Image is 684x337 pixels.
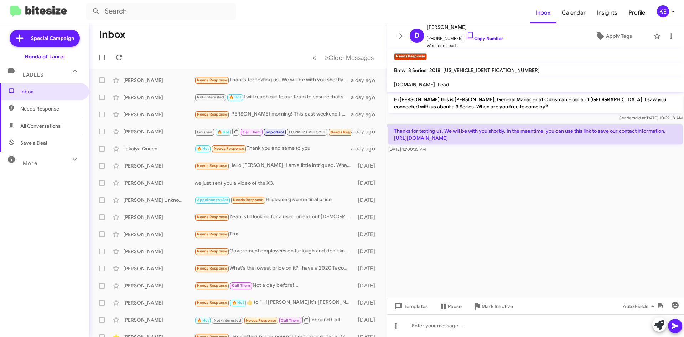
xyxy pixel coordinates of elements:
div: [PERSON_NAME] [123,214,195,221]
div: [DATE] [354,214,381,221]
div: ​👍​ to “ Hi [PERSON_NAME] it's [PERSON_NAME] at Ourisman Honda of Laurel. I saw you've been in to... [195,298,354,307]
button: Pause [434,300,467,313]
div: [PERSON_NAME] [123,265,195,272]
span: [PHONE_NUMBER] [427,31,503,42]
div: a day ago [351,128,381,135]
span: D [414,30,420,41]
span: All Conversations [20,122,61,129]
div: [PERSON_NAME] [123,111,195,118]
div: a day ago [351,77,381,84]
span: Needs Response [246,318,276,323]
span: Important [266,130,284,134]
div: [DATE] [354,179,381,187]
div: Honda of Laurel [25,53,65,60]
div: [PERSON_NAME] [123,162,195,169]
span: Lead [438,81,449,88]
span: Needs Response [20,105,81,112]
span: Finished [197,130,213,134]
div: [PERSON_NAME] Unknown [123,196,195,204]
span: [DATE] 12:00:35 PM [388,147,426,152]
button: Apply Tags [577,30,650,42]
span: [PERSON_NAME] [427,23,503,31]
a: Copy Number [466,36,503,41]
div: [PERSON_NAME] [123,77,195,84]
span: Needs Response [197,232,227,236]
div: [DATE] [354,282,381,289]
span: Needs Response [197,78,227,82]
span: 2018 [429,67,440,73]
span: [US_VEHICLE_IDENTIFICATION_NUMBER] [443,67,540,73]
a: Special Campaign [10,30,80,47]
div: Yeah, still looking for a used one about [DEMOGRAPHIC_DATA] less than 50,000 miles all-wheel-driv... [195,213,354,221]
span: Needs Response [330,130,361,134]
span: Sender [DATE] 10:29:18 AM [619,115,683,121]
span: Apply Tags [606,30,632,42]
div: [PERSON_NAME] morning! This past weekend I purchased a Honda Ridgeline from you all! [PERSON_NAME... [195,110,351,118]
span: Inbox [20,88,81,95]
div: Thanks for texting us. We will be with you shortly. In the meantime, you can use this link to sav... [195,76,351,84]
span: Special Campaign [31,35,74,42]
div: [PERSON_NAME] [123,299,195,306]
div: [DATE] [354,162,381,169]
button: Previous [308,50,321,65]
div: Not a day before!... [195,281,354,290]
div: Hi please give me final price [195,196,354,204]
div: a day ago [351,145,381,152]
span: Auto Fields [623,300,657,313]
span: FORMER EMPLOYEE [289,130,326,134]
span: » [325,53,328,62]
span: Needs Response [197,163,227,168]
span: Templates [393,300,428,313]
span: Needs Response [197,283,227,288]
button: Next [320,50,378,65]
div: Inbound Call [195,315,354,324]
span: Weekend Leads [427,42,503,49]
p: Thanks for texting us. We will be with you shortly. In the meantime, you can use this link to sav... [388,124,683,144]
a: Calendar [556,2,591,23]
div: I will reach out to our team to ensure that someone contacts you promptly. [195,93,351,101]
div: [DATE] [354,231,381,238]
span: « [312,53,316,62]
div: [PERSON_NAME] [123,248,195,255]
span: Needs Response [197,249,227,254]
span: Call Them [243,130,261,134]
div: a day ago [351,111,381,118]
button: Templates [387,300,434,313]
div: [PERSON_NAME] [123,231,195,238]
button: Mark Inactive [467,300,519,313]
span: Needs Response [197,300,227,305]
span: [DOMAIN_NAME] [394,81,435,88]
div: a day ago [351,94,381,101]
div: [DATE] [354,196,381,204]
a: Insights [591,2,623,23]
span: Bmw [394,67,405,73]
small: Needs Response [394,53,427,60]
div: KE [657,5,669,17]
div: [PERSON_NAME] [123,179,195,187]
div: [PERSON_NAME] [123,94,195,101]
div: [DATE] [354,265,381,272]
span: Call Them [281,318,299,323]
span: Save a Deal [20,139,47,147]
div: Government employees on furlough and don't know what offers you have in place [195,247,354,255]
a: Profile [623,2,651,23]
nav: Page navigation example [309,50,378,65]
a: Inbox [530,2,556,23]
div: What's the lowest price on it? I have a 2020 Tacoma to trade [195,264,354,272]
p: Hi [PERSON_NAME] this is [PERSON_NAME], General Manager at Ourisman Honda of [GEOGRAPHIC_DATA]. I... [388,93,683,113]
div: [DATE] [354,316,381,323]
span: Older Messages [328,54,374,62]
button: Auto Fields [617,300,663,313]
span: 3 Series [408,67,426,73]
span: 🔥 Hot [197,146,209,151]
span: 🔥 Hot [232,300,244,305]
div: Thx [195,230,354,238]
div: [DATE] [354,248,381,255]
div: Lakaiya Queen [123,145,195,152]
span: said at [633,115,646,121]
span: Labels [23,72,43,78]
